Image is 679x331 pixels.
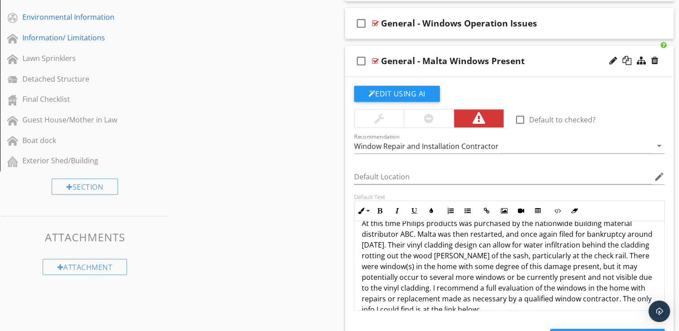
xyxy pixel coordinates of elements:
[513,202,530,219] button: Insert Video
[354,170,653,184] input: Default Location
[423,202,440,219] button: Colors
[566,202,583,219] button: Clear Formatting
[22,135,127,146] div: Boat dock
[478,202,495,219] button: Insert Link (Ctrl+K)
[530,202,547,219] button: Insert Table
[22,32,127,43] div: Information/ Limitations
[52,179,118,195] div: Section
[654,171,665,182] i: edit
[354,193,665,200] div: Default Text
[549,202,566,219] button: Code View
[381,56,525,66] div: General - Malta Windows Present
[389,202,406,219] button: Italic (Ctrl+I)
[354,50,368,72] i: check_box_outline_blank
[22,114,127,125] div: Guest House/Mother in Law
[354,86,440,102] button: Edit Using AI
[355,202,372,219] button: Inline Style
[22,53,127,64] div: Lawn Sprinklers
[495,202,513,219] button: Insert Image (Ctrl+P)
[22,94,127,105] div: Final Checklist
[459,202,476,219] button: Unordered List
[442,202,459,219] button: Ordered List
[362,196,657,315] p: Malta windows were present in this home. Malta went bankrupt in [DATE]-[DATE] and was purchased b...
[22,74,127,84] div: Detached Structure
[372,202,389,219] button: Bold (Ctrl+B)
[22,155,127,166] div: Exterior Shed/Building
[354,13,368,34] i: check_box_outline_blank
[354,142,499,150] div: Window Repair and Installation Contractor
[22,12,127,22] div: Environmental Information
[406,202,423,219] button: Underline (Ctrl+U)
[654,140,665,151] i: arrow_drop_down
[43,259,127,275] div: Attachment
[381,18,537,29] div: General - Windows Operation Issues
[529,115,596,124] label: Default to checked?
[648,301,670,322] div: Open Intercom Messenger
